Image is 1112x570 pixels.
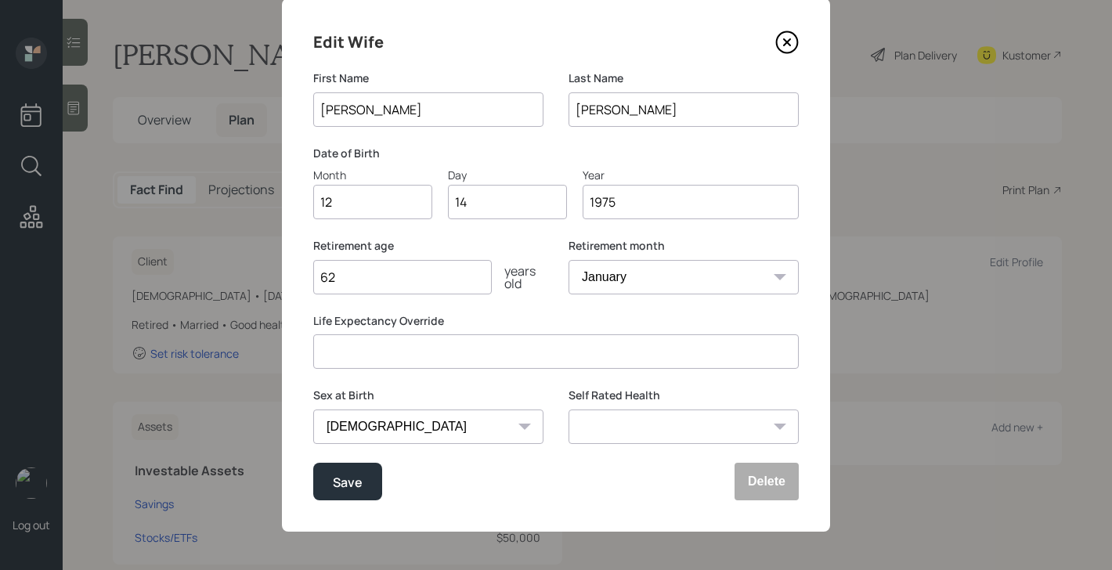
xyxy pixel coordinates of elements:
label: Retirement month [569,238,799,254]
div: Month [313,167,432,183]
div: years old [492,265,543,290]
label: Last Name [569,70,799,86]
label: Sex at Birth [313,388,543,403]
input: Month [313,185,432,219]
input: Year [583,185,799,219]
input: Day [448,185,567,219]
label: Retirement age [313,238,543,254]
label: Date of Birth [313,146,799,161]
h4: Edit Wife [313,30,384,55]
button: Delete [735,463,799,500]
div: Save [333,471,363,492]
label: Self Rated Health [569,388,799,403]
label: First Name [313,70,543,86]
div: Day [448,167,567,183]
label: Life Expectancy Override [313,313,799,329]
div: Year [583,167,799,183]
button: Save [313,463,382,500]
